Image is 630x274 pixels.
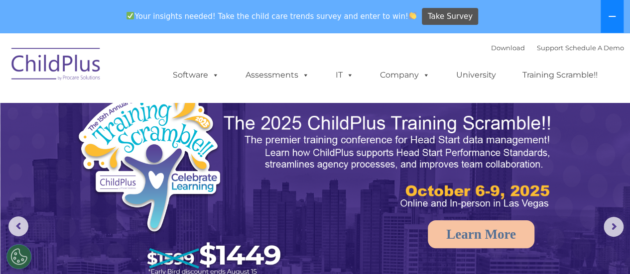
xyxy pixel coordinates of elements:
[428,220,534,248] a: Learn More
[565,44,624,52] a: Schedule A Demo
[422,8,478,25] a: Take Survey
[138,66,169,73] span: Last name
[537,44,563,52] a: Support
[428,8,473,25] span: Take Survey
[409,12,416,19] img: 👏
[512,65,608,85] a: Training Scramble!!
[138,106,181,114] span: Phone number
[126,12,134,19] img: ✅
[491,44,525,52] a: Download
[6,41,106,91] img: ChildPlus by Procare Solutions
[123,6,421,26] span: Your insights needed! Take the child care trends survey and enter to win!
[236,65,319,85] a: Assessments
[326,65,364,85] a: IT
[370,65,440,85] a: Company
[491,44,624,52] font: |
[6,244,31,269] button: Cookies Settings
[163,65,229,85] a: Software
[446,65,506,85] a: University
